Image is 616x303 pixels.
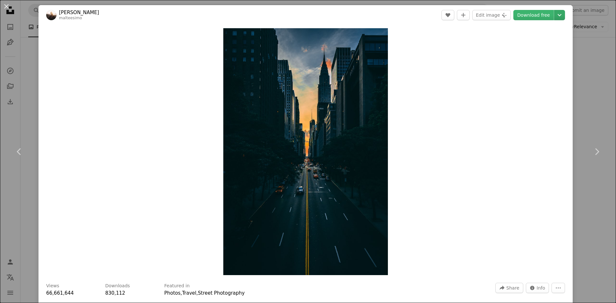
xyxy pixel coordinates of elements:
[223,28,388,275] img: low light photography of vehicle crossing road between high-rise buildings
[198,290,245,296] a: Street Photography
[526,283,549,293] button: Stats about this image
[59,16,82,20] a: malteesimo
[457,10,470,20] button: Add to Collection
[441,10,454,20] button: Like
[495,283,523,293] button: Share this image
[554,10,565,20] button: Choose download size
[105,290,125,296] span: 830,112
[537,283,545,293] span: Info
[513,10,554,20] a: Download free
[46,290,74,296] span: 66,661,644
[46,10,56,20] img: Go to Malte Schmidt's profile
[552,283,565,293] button: More Actions
[164,290,181,296] a: Photos
[46,283,59,289] h3: Views
[59,9,99,16] a: [PERSON_NAME]
[472,10,511,20] button: Edit image
[577,121,616,182] a: Next
[105,283,130,289] h3: Downloads
[181,290,182,296] span: ,
[223,28,388,275] button: Zoom in on this image
[164,283,190,289] h3: Featured in
[182,290,196,296] a: Travel
[196,290,198,296] span: ,
[506,283,519,293] span: Share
